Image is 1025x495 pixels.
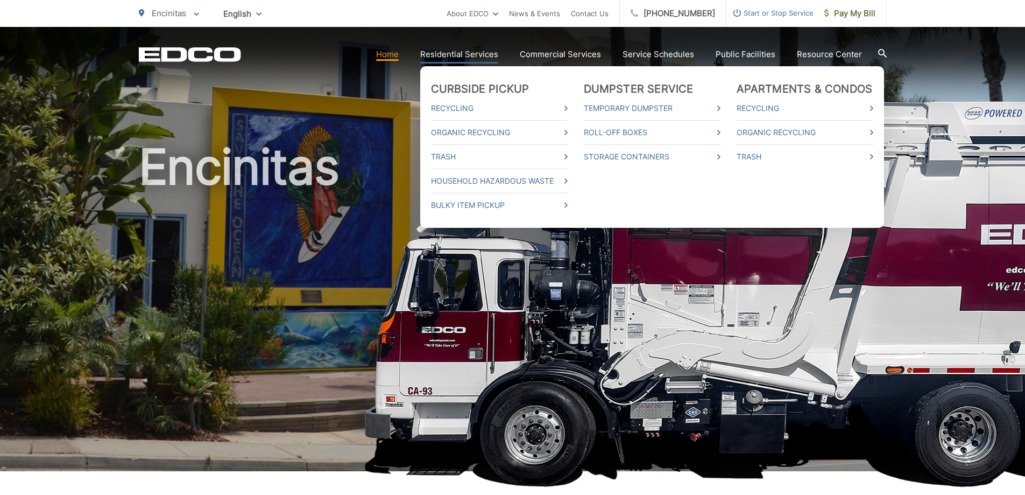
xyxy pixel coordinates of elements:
[737,126,873,139] a: Organic Recycling
[520,48,601,61] a: Commercial Services
[737,102,873,115] a: Recycling
[737,150,873,163] a: Trash
[139,47,241,62] a: EDCD logo. Return to the homepage.
[824,7,875,20] span: Pay My Bill
[139,140,887,481] h1: Encinitas
[431,102,568,115] a: Recycling
[584,102,720,115] a: Temporary Dumpster
[716,48,775,61] a: Public Facilities
[447,7,498,20] a: About EDCO
[152,8,186,18] span: Encinitas
[376,48,399,61] a: Home
[431,175,568,187] a: Household Hazardous Waste
[623,48,694,61] a: Service Schedules
[215,4,270,23] span: English
[431,126,568,139] a: Organic Recycling
[571,7,609,20] a: Contact Us
[431,150,568,163] a: Trash
[420,48,498,61] a: Residential Services
[797,48,862,61] a: Resource Center
[431,199,568,212] a: Bulky Item Pickup
[737,82,873,95] a: Apartments & Condos
[584,126,720,139] a: Roll-Off Boxes
[431,82,529,95] a: Curbside Pickup
[509,7,560,20] a: News & Events
[584,82,694,95] a: Dumpster Service
[584,150,720,163] a: Storage Containers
